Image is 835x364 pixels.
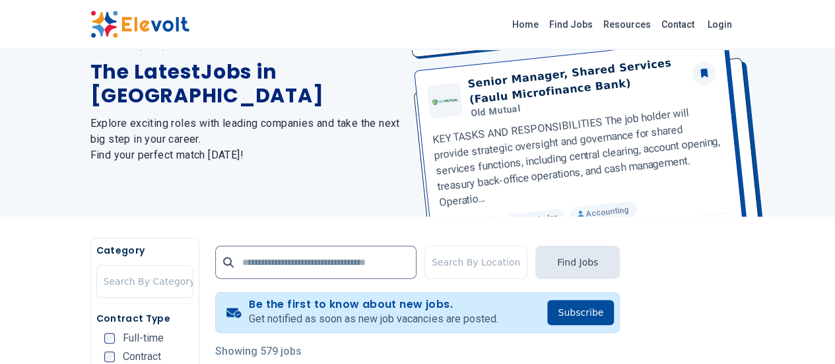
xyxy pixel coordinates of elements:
[249,298,498,311] h4: Be the first to know about new jobs.
[104,351,115,362] input: Contract
[90,116,402,163] h2: Explore exciting roles with leading companies and take the next big step in your career. Find you...
[535,246,620,279] button: Find Jobs
[598,14,656,35] a: Resources
[769,301,835,364] iframe: Chat Widget
[656,14,700,35] a: Contact
[96,312,193,325] h5: Contract Type
[544,14,598,35] a: Find Jobs
[90,11,189,38] img: Elevolt
[700,11,740,38] a: Login
[547,300,614,325] button: Subscribe
[215,344,620,359] p: Showing 579 jobs
[90,60,402,108] h1: The Latest Jobs in [GEOGRAPHIC_DATA]
[123,351,161,362] span: Contract
[507,14,544,35] a: Home
[96,244,193,257] h5: Category
[123,333,164,344] span: Full-time
[249,311,498,327] p: Get notified as soon as new job vacancies are posted.
[104,333,115,344] input: Full-time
